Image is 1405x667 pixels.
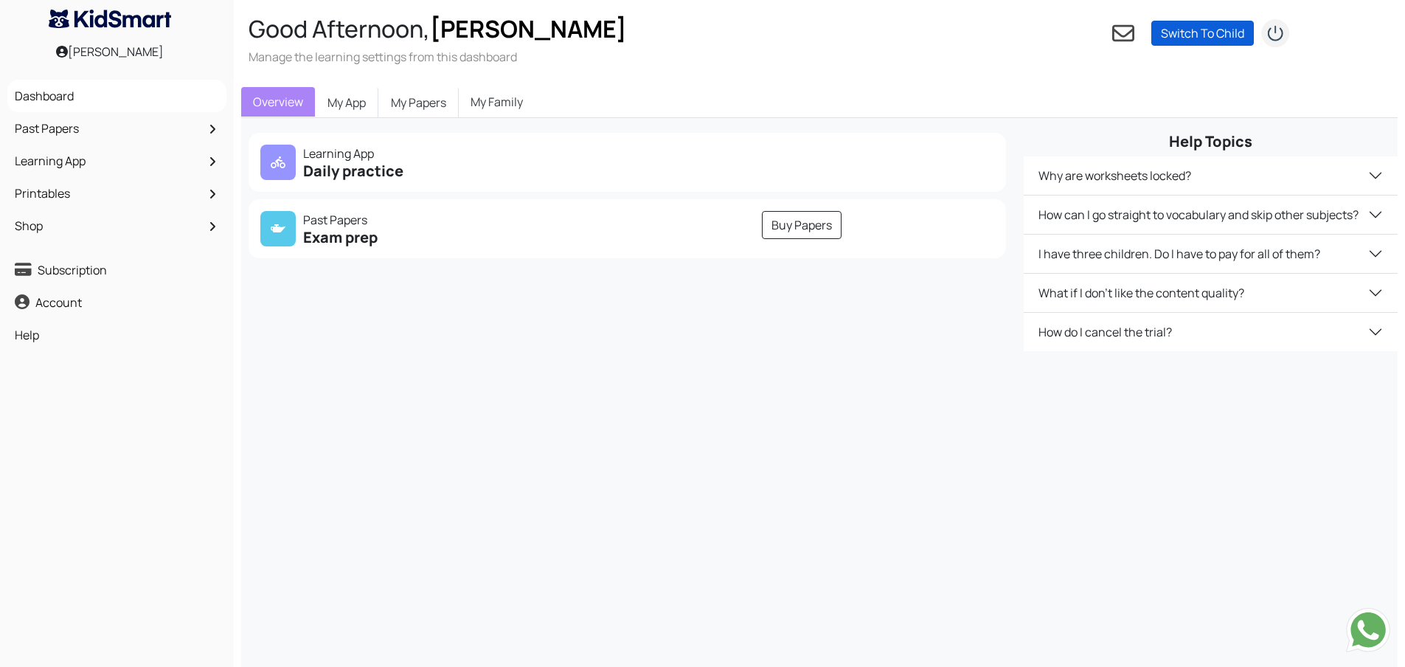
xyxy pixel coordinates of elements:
[1024,156,1397,195] button: Why are worksheets locked?
[260,162,618,180] h5: Daily practice
[1024,196,1397,234] button: How can I go straight to vocabulary and skip other subjects?
[1024,313,1397,351] button: How do I cancel the trial?
[430,13,627,45] span: [PERSON_NAME]
[241,87,315,117] a: Overview
[11,322,223,348] a: Help
[11,83,223,108] a: Dashboard
[11,116,223,141] a: Past Papers
[11,213,223,238] a: Shop
[11,148,223,173] a: Learning App
[762,211,842,239] a: Buy Papers
[260,211,618,229] p: Past Papers
[260,229,618,246] h5: Exam prep
[260,145,618,162] p: Learning App
[11,181,223,206] a: Printables
[1151,21,1254,46] a: Switch To Child
[249,15,627,43] h2: Good Afternoon,
[1024,235,1397,273] button: I have three children. Do I have to pay for all of them?
[11,290,223,315] a: Account
[1346,608,1390,652] img: Send whatsapp message to +442080035976
[249,49,627,65] h3: Manage the learning settings from this dashboard
[11,258,223,283] a: Subscription
[1260,18,1290,48] img: logout2.png
[378,87,459,118] a: My Papers
[49,10,171,28] img: KidSmart logo
[1024,133,1397,151] h5: Help Topics
[459,87,535,117] a: My Family
[1024,274,1397,312] button: What if I don't like the content quality?
[315,87,378,118] a: My App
